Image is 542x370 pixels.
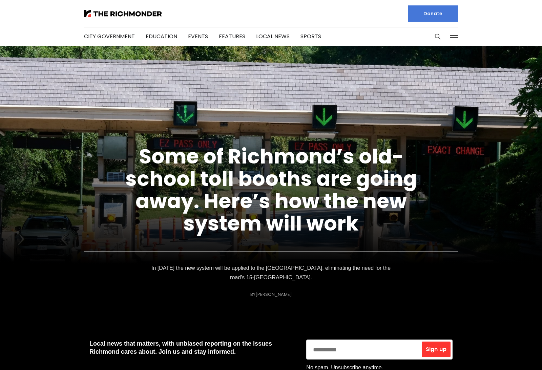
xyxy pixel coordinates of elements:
a: Some of Richmond’s old-school toll booths are going away. Here’s how the new system will work [125,142,417,238]
a: Donate [408,5,458,22]
div: By [250,292,292,297]
img: The Richmonder [84,10,162,17]
a: [PERSON_NAME] [255,291,292,298]
p: In [DATE] the new system will be applied to the [GEOGRAPHIC_DATA], eliminating the need for the r... [150,263,392,282]
button: Search this site [433,31,443,42]
a: City Government [84,32,135,40]
a: Sports [300,32,321,40]
p: Local news that matters, with unbiased reporting on the issues Richmond cares about. Join us and ... [89,340,295,356]
iframe: portal-trigger [484,337,542,370]
span: Sign up [426,347,446,352]
a: Local News [256,32,290,40]
a: Features [219,32,245,40]
button: Sign up [422,342,451,357]
a: Events [188,32,208,40]
a: Education [146,32,177,40]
